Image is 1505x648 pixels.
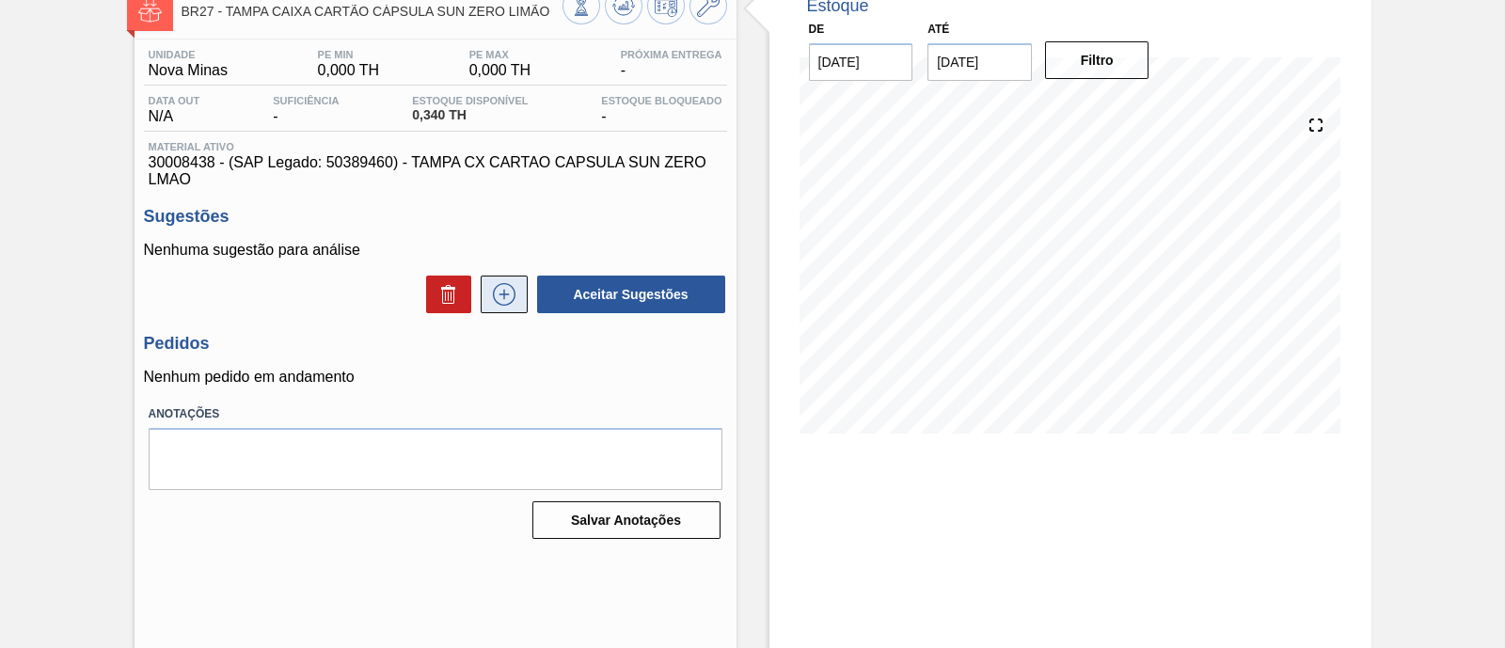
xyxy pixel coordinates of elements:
span: Estoque Disponível [412,95,528,106]
span: BR27 - TAMPA CAIXA CARTÃO CÁPSULA SUN ZERO LIMÃO [182,5,562,19]
h3: Sugestões [144,207,727,227]
button: Salvar Anotações [532,501,721,539]
h3: Pedidos [144,334,727,354]
input: dd/mm/yyyy [809,43,913,81]
span: Unidade [149,49,228,60]
div: - [596,95,726,125]
p: Nenhuma sugestão para análise [144,242,727,259]
span: Material ativo [149,141,722,152]
span: PE MAX [469,49,531,60]
span: 0,340 TH [412,108,528,122]
div: Excluir Sugestões [417,276,471,313]
div: N/A [144,95,205,125]
span: Próxima Entrega [621,49,722,60]
label: Anotações [149,401,722,428]
label: De [809,23,825,36]
button: Aceitar Sugestões [537,276,725,313]
span: Suficiência [273,95,339,106]
span: 0,000 TH [469,62,531,79]
span: 30008438 - (SAP Legado: 50389460) - TAMPA CX CARTAO CAPSULA SUN ZERO LMAO [149,154,722,188]
button: Filtro [1045,41,1149,79]
span: PE MIN [318,49,380,60]
span: Estoque Bloqueado [601,95,721,106]
label: Até [927,23,949,36]
span: 0,000 TH [318,62,380,79]
div: Aceitar Sugestões [528,274,727,315]
div: - [616,49,727,79]
input: dd/mm/yyyy [927,43,1032,81]
div: - [268,95,343,125]
span: Nova Minas [149,62,228,79]
div: Nova sugestão [471,276,528,313]
p: Nenhum pedido em andamento [144,369,727,386]
span: Data out [149,95,200,106]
